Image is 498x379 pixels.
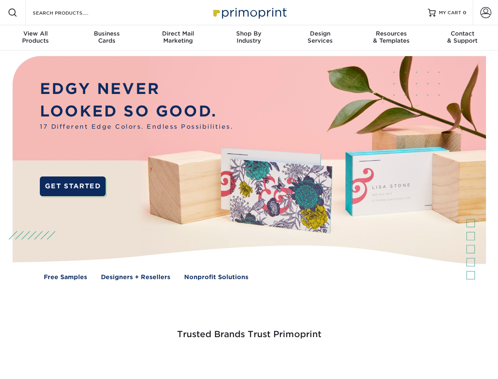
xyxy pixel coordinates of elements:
div: & Support [427,30,498,44]
span: Shop By [213,30,284,37]
a: GET STARTED [40,176,106,196]
div: Marketing [142,30,213,44]
h3: Trusted Brands Trust Primoprint [19,310,480,349]
span: MY CART [439,9,461,16]
span: Design [285,30,356,37]
p: EDGY NEVER [40,78,233,100]
a: Free Samples [44,273,87,282]
a: Direct MailMarketing [142,25,213,51]
a: DesignServices [285,25,356,51]
p: LOOKED SO GOOD. [40,100,233,123]
div: & Templates [356,30,427,44]
input: SEARCH PRODUCTS..... [32,8,109,17]
span: 17 Different Edge Colors. Endless Possibilities. [40,122,233,131]
a: Designers + Resellers [101,273,170,282]
span: 0 [463,10,466,15]
div: Cards [71,30,142,44]
a: Nonprofit Solutions [184,273,248,282]
span: Direct Mail [142,30,213,37]
a: BusinessCards [71,25,142,51]
span: Contact [427,30,498,37]
span: Business [71,30,142,37]
div: Industry [213,30,284,44]
a: Resources& Templates [356,25,427,51]
div: Services [285,30,356,44]
span: Resources [356,30,427,37]
a: Shop ByIndustry [213,25,284,51]
a: Contact& Support [427,25,498,51]
img: Primoprint [210,4,289,21]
